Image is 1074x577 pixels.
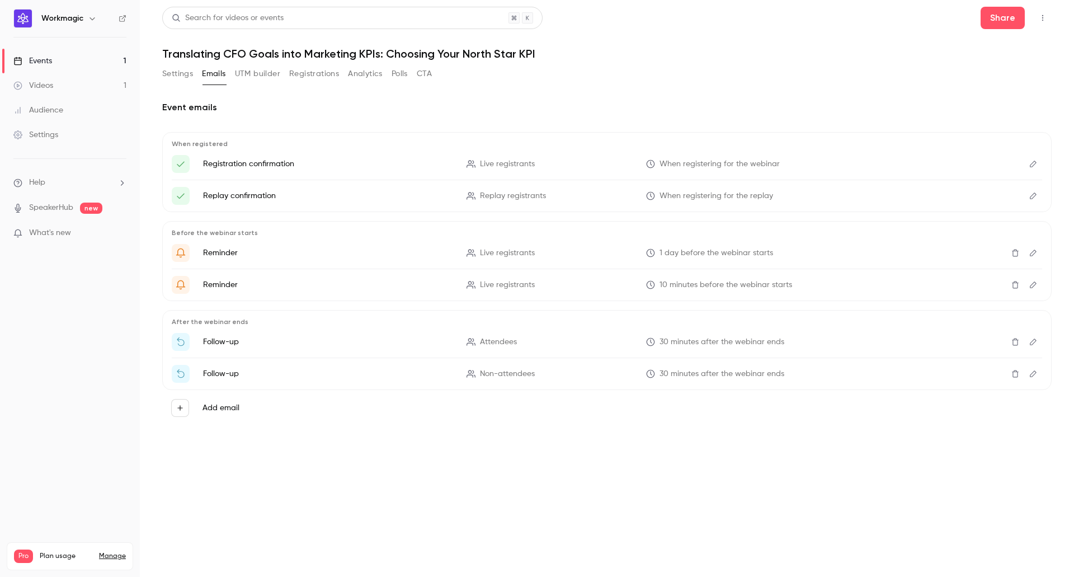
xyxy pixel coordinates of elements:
img: Workmagic [14,10,32,27]
h2: Event emails [162,101,1052,114]
span: Live registrants [480,279,535,291]
button: Polls [392,65,408,83]
div: Events [13,55,52,67]
p: After the webinar ends [172,317,1042,326]
div: Videos [13,80,53,91]
button: Edit [1024,244,1042,262]
button: Edit [1024,333,1042,351]
button: Delete [1006,244,1024,262]
span: Plan usage [40,552,92,561]
li: Thanks for attending {{ event_name }} [172,333,1042,351]
a: SpeakerHub [29,202,73,214]
span: 1 day before the webinar starts [660,247,773,259]
li: Watch the replay of {{ event_name }} [172,365,1042,383]
p: Registration confirmation [203,158,453,170]
span: 30 minutes after the webinar ends [660,368,784,380]
span: Attendees [480,336,517,348]
button: Registrations [289,65,339,83]
span: Replay registrants [480,190,546,202]
button: Analytics [348,65,383,83]
p: Follow-up [203,336,453,348]
button: UTM builder [235,65,280,83]
span: Live registrants [480,158,535,170]
li: Here's your access link to {{ event_name }}! [172,187,1042,205]
button: Edit [1024,365,1042,383]
button: Settings [162,65,193,83]
h6: Workmagic [41,13,83,24]
button: Share [981,7,1025,29]
p: Reminder [203,247,453,259]
label: Add email [202,402,239,414]
div: Audience [13,105,63,116]
li: Get Ready for '{{ event_name }}' tomorrow! [172,244,1042,262]
iframe: Noticeable Trigger [113,228,126,238]
li: help-dropdown-opener [13,177,126,189]
p: Follow-up [203,368,453,379]
button: Delete [1006,276,1024,294]
p: Reminder [203,279,453,290]
p: Before the webinar starts [172,228,1042,237]
a: Manage [99,552,126,561]
h1: Translating CFO Goals into Marketing KPIs: Choosing Your North Star KPI [162,47,1052,60]
li: {{ event_name }} is about to go live [172,276,1042,294]
p: When registered [172,139,1042,148]
span: When registering for the webinar [660,158,780,170]
span: What's new [29,227,71,239]
button: Edit [1024,276,1042,294]
span: When registering for the replay [660,190,773,202]
p: Replay confirmation [203,190,453,201]
button: Edit [1024,187,1042,205]
button: Emails [202,65,225,83]
span: Help [29,177,45,189]
button: CTA [417,65,432,83]
span: Pro [14,550,33,563]
button: Delete [1006,333,1024,351]
button: Edit [1024,155,1042,173]
span: Non-attendees [480,368,535,380]
span: 30 minutes after the webinar ends [660,336,784,348]
div: Settings [13,129,58,140]
li: Here's your access link to {{ event_name }}! [172,155,1042,173]
span: new [80,203,102,214]
button: Delete [1006,365,1024,383]
span: 10 minutes before the webinar starts [660,279,792,291]
div: Search for videos or events [172,12,284,24]
span: Live registrants [480,247,535,259]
